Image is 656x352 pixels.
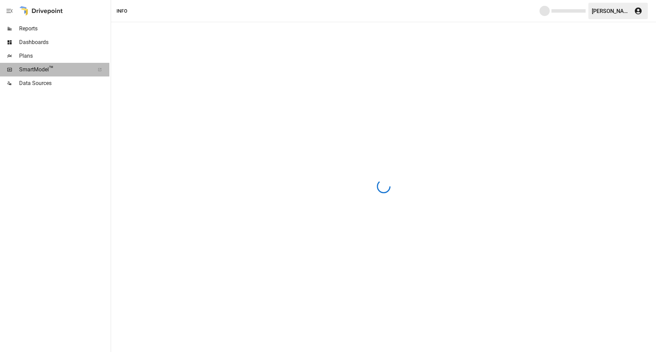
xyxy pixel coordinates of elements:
span: Reports [19,25,109,33]
span: Data Sources [19,79,109,87]
span: SmartModel [19,66,90,74]
span: Dashboards [19,38,109,46]
div: [PERSON_NAME] [592,8,630,14]
span: Plans [19,52,109,60]
span: ™ [49,65,54,73]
